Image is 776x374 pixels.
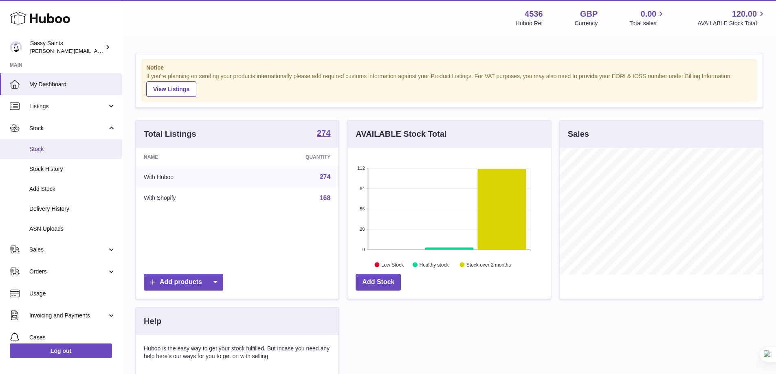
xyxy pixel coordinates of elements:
[320,173,331,180] a: 274
[245,148,339,166] th: Quantity
[575,20,598,27] div: Currency
[10,41,22,53] img: ramey@sassysaints.com
[629,20,666,27] span: Total sales
[29,145,116,153] span: Stock
[29,185,116,193] span: Add Stock
[29,225,116,233] span: ASN Uploads
[360,227,365,232] text: 28
[363,247,365,252] text: 0
[360,186,365,191] text: 84
[420,262,449,267] text: Healthy stock
[29,268,107,276] span: Orders
[30,48,163,54] span: [PERSON_NAME][EMAIL_ADDRESS][DOMAIN_NAME]
[144,129,196,140] h3: Total Listings
[136,188,245,209] td: With Shopify
[317,129,330,137] strong: 274
[320,195,331,201] a: 168
[381,262,404,267] text: Low Stock
[10,343,112,358] a: Log out
[29,334,116,341] span: Cases
[697,9,766,27] a: 120.00 AVAILABLE Stock Total
[144,274,223,291] a: Add products
[580,9,598,20] strong: GBP
[29,290,116,297] span: Usage
[516,20,543,27] div: Huboo Ref
[697,20,766,27] span: AVAILABLE Stock Total
[29,81,116,88] span: My Dashboard
[356,129,446,140] h3: AVAILABLE Stock Total
[29,246,107,254] span: Sales
[29,125,107,132] span: Stock
[144,345,330,360] p: Huboo is the easy way to get your stock fulfilled. But incase you need any help here's our ways f...
[525,9,543,20] strong: 4536
[146,81,196,97] a: View Listings
[356,274,401,291] a: Add Stock
[30,39,103,55] div: Sassy Saints
[732,9,757,20] span: 120.00
[29,165,116,173] span: Stock History
[29,312,107,319] span: Invoicing and Payments
[136,166,245,188] td: With Huboo
[29,103,107,110] span: Listings
[466,262,511,267] text: Stock over 2 months
[360,206,365,211] text: 56
[568,129,589,140] h3: Sales
[29,205,116,213] span: Delivery History
[357,166,365,171] text: 112
[146,72,752,97] div: If you're planning on sending your products internationally please add required customs informati...
[629,9,666,27] a: 0.00 Total sales
[317,129,330,139] a: 274
[146,64,752,72] strong: Notice
[144,316,161,327] h3: Help
[641,9,657,20] span: 0.00
[136,148,245,166] th: Name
